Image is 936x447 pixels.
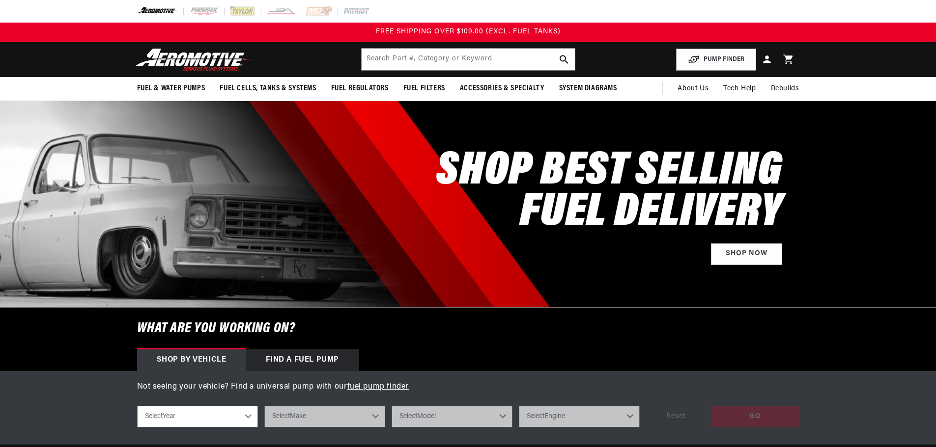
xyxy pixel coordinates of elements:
[130,77,213,100] summary: Fuel & Water Pumps
[396,77,453,100] summary: Fuel Filters
[324,77,396,100] summary: Fuel Regulators
[264,406,385,427] select: Make
[678,85,709,92] span: About Us
[723,83,756,94] span: Tech Help
[436,151,782,234] h2: SHOP BEST SELLING FUEL DELIVERY
[133,48,256,71] img: Aeromotive
[670,77,716,101] a: About Us
[553,49,575,70] button: search button
[559,83,617,94] span: System Diagrams
[392,406,512,427] select: Model
[137,83,205,94] span: Fuel & Water Pumps
[331,83,389,94] span: Fuel Regulators
[771,83,799,94] span: Rebuilds
[246,349,359,371] div: Find a Fuel Pump
[460,83,544,94] span: Accessories & Specialty
[212,77,323,100] summary: Fuel Cells, Tanks & Systems
[552,77,624,100] summary: System Diagrams
[676,49,756,71] button: PUMP FINDER
[113,308,824,349] h6: What are you working on?
[376,28,561,35] span: FREE SHIPPING OVER $109.00 (EXCL. FUEL TANKS)
[362,49,575,70] input: Search by Part Number, Category or Keyword
[403,83,445,94] span: Fuel Filters
[347,383,409,391] a: fuel pump finder
[764,77,807,101] summary: Rebuilds
[137,349,246,371] div: Shop by vehicle
[453,77,552,100] summary: Accessories & Specialty
[519,406,640,427] select: Engine
[711,243,782,265] a: Shop Now
[220,83,316,94] span: Fuel Cells, Tanks & Systems
[137,406,258,427] select: Year
[137,381,799,394] p: Not seeing your vehicle? Find a universal pump with our
[716,77,763,101] summary: Tech Help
